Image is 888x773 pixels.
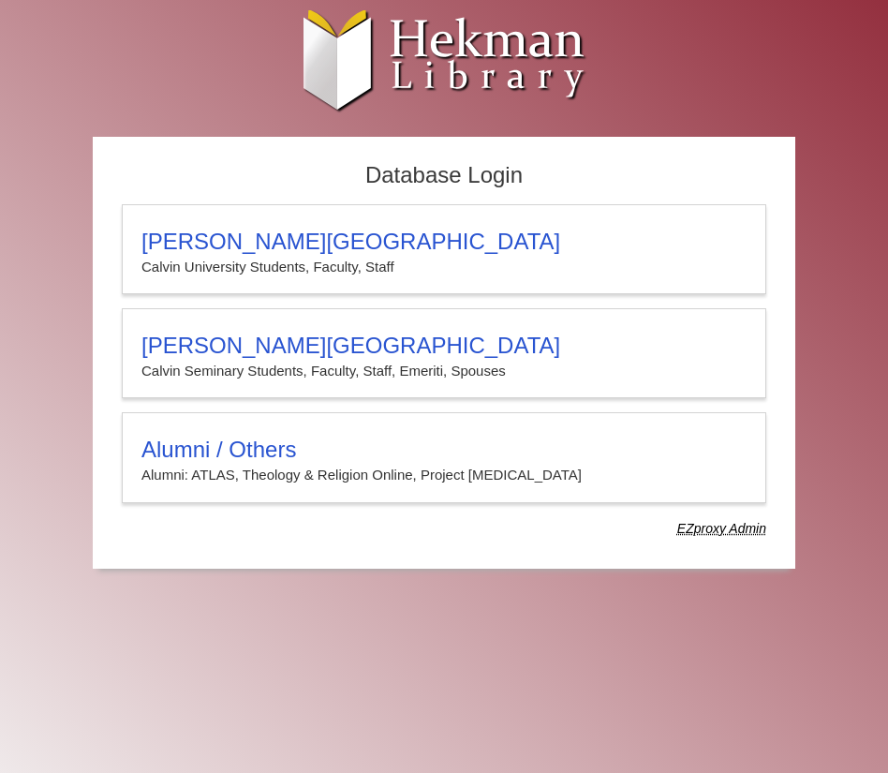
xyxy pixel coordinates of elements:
a: [PERSON_NAME][GEOGRAPHIC_DATA]Calvin Seminary Students, Faculty, Staff, Emeriti, Spouses [122,308,766,398]
summary: Alumni / OthersAlumni: ATLAS, Theology & Religion Online, Project [MEDICAL_DATA] [141,437,747,487]
h3: [PERSON_NAME][GEOGRAPHIC_DATA] [141,229,747,255]
h3: Alumni / Others [141,437,747,463]
h3: [PERSON_NAME][GEOGRAPHIC_DATA] [141,333,747,359]
p: Calvin Seminary Students, Faculty, Staff, Emeriti, Spouses [141,359,747,383]
dfn: Use Alumni login [677,521,766,536]
p: Calvin University Students, Faculty, Staff [141,255,747,279]
h2: Database Login [112,156,776,195]
p: Alumni: ATLAS, Theology & Religion Online, Project [MEDICAL_DATA] [141,463,747,487]
a: [PERSON_NAME][GEOGRAPHIC_DATA]Calvin University Students, Faculty, Staff [122,204,766,294]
